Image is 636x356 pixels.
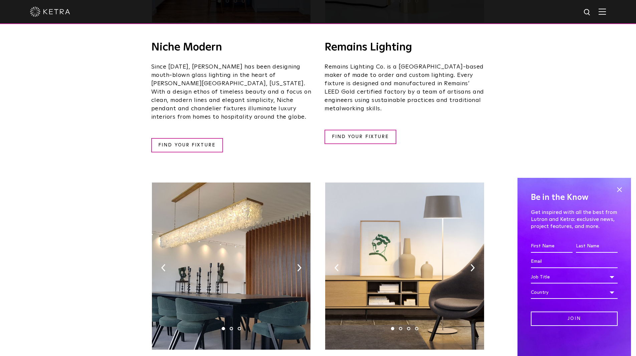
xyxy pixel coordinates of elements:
img: arrow-right-black.svg [470,264,475,271]
img: Pikus_KetraReadySolutions-02.jpg [152,183,310,350]
img: ketra-logo-2019-white [30,7,70,17]
img: arrow-left-black.svg [335,264,339,271]
h4: Niche Modern [151,42,311,53]
input: Join [531,312,618,326]
img: VIBIA_KetraReadySolutions-02.jpg [325,183,484,350]
input: Last Name [576,240,618,253]
h4: Remains Lighting​ [325,42,485,53]
div: Country [531,286,618,299]
img: arrow-left-black.svg [161,264,166,271]
a: FIND YOUR FIXTURE [325,130,396,144]
input: First Name [531,240,573,253]
img: arrow-right-black.svg [297,264,301,271]
img: Hamburger%20Nav.svg [599,8,606,15]
input: Email [531,255,618,268]
p: Get inspired with all the best from Lutron and Ketra: exclusive news, project features, and more. [531,209,618,230]
p: Remains Lighting Co. is a [GEOGRAPHIC_DATA]-based maker of made to order and custom lighting. Eve... [325,63,485,113]
img: search icon [583,8,592,17]
h4: Be in the Know [531,191,618,204]
div: Job Title [531,271,618,283]
a: FIND YOUR FIXTURE [151,138,223,152]
p: Since [DATE], [PERSON_NAME] has been designing mouth-blown glass lighting in the heart of [PERSON... [151,63,311,121]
